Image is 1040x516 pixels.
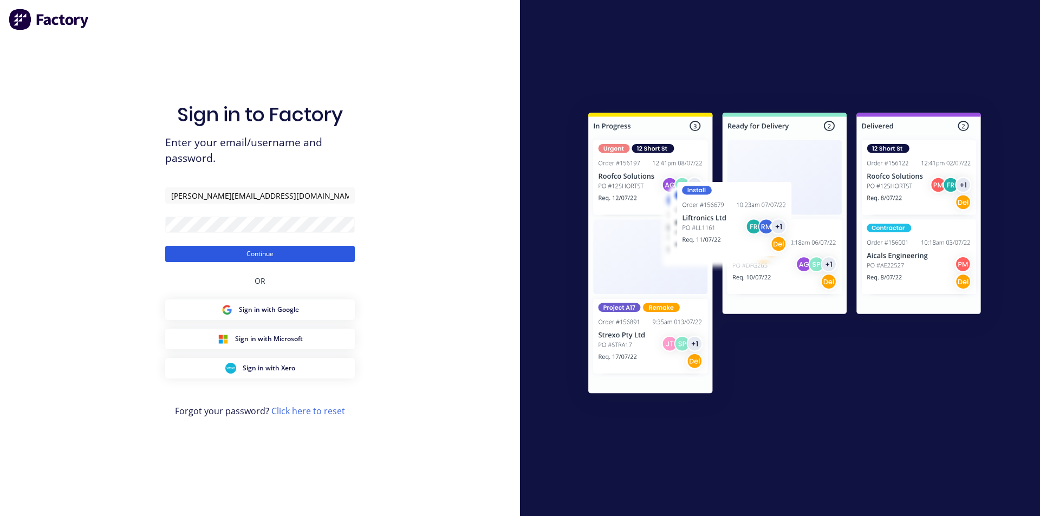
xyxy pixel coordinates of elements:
img: Microsoft Sign in [218,334,229,344]
h1: Sign in to Factory [177,103,343,126]
span: Sign in with Google [239,305,299,315]
button: Google Sign inSign in with Google [165,299,355,320]
span: Sign in with Xero [243,363,295,373]
img: Factory [9,9,90,30]
input: Email/Username [165,187,355,204]
span: Enter your email/username and password. [165,135,355,166]
a: Click here to reset [271,405,345,417]
img: Sign in [564,91,1005,419]
img: Google Sign in [222,304,232,315]
span: Sign in with Microsoft [235,334,303,344]
button: Microsoft Sign inSign in with Microsoft [165,329,355,349]
button: Continue [165,246,355,262]
div: OR [255,262,265,299]
button: Xero Sign inSign in with Xero [165,358,355,378]
img: Xero Sign in [225,363,236,374]
span: Forgot your password? [175,404,345,417]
